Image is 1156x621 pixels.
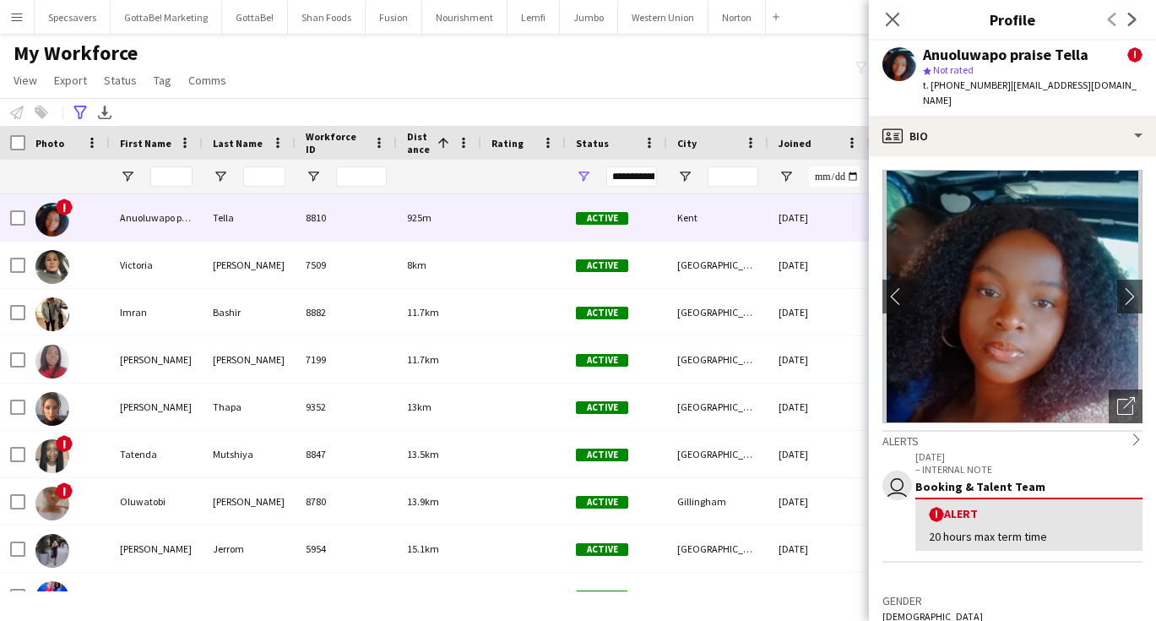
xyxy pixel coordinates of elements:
a: Export [47,69,94,91]
img: Lucy Jerrom [35,534,69,568]
button: Fusion [366,1,422,34]
button: Norton [708,1,766,34]
div: Oluwatobi [110,478,203,525]
div: Tella [203,194,296,241]
span: 11.7km [407,353,439,366]
a: Tag [147,69,178,91]
div: 8810 [296,194,397,241]
div: Anuoluwapo praise Tella [923,47,1088,63]
span: Tag [154,73,171,88]
div: [DATE] [768,573,870,619]
button: Lemfi [507,1,560,34]
div: [DATE] [768,384,870,430]
div: Booking & Talent Team [915,479,1142,494]
span: Last Name [213,137,263,150]
span: My Workforce [14,41,138,66]
span: Active [576,543,628,556]
div: [DATE] [768,526,870,572]
div: [PERSON_NAME] [110,384,203,430]
div: Bashir [203,289,296,335]
a: View [7,69,44,91]
img: Anuoluwapo praise Tella [35,203,69,237]
div: [DATE] [768,431,870,477]
div: [GEOGRAPHIC_DATA] [667,573,768,619]
span: ! [56,199,73,215]
span: ! [56,435,73,452]
span: First Name [120,137,171,150]
div: [GEOGRAPHIC_DATA] [667,431,768,477]
input: Workforce ID Filter Input [336,166,387,187]
div: 8882 [296,289,397,335]
span: Active [576,496,628,509]
span: 15.1km [407,542,439,555]
h3: Gender [882,593,1142,608]
button: GottaBe! Marketing [111,1,222,34]
div: Open photos pop-in [1109,389,1142,423]
button: Open Filter Menu [677,169,692,184]
div: 5954 [296,526,397,572]
span: t. [PHONE_NUMBER] [923,79,1011,91]
div: Bio [869,116,1156,156]
div: [GEOGRAPHIC_DATA] [667,526,768,572]
div: [PERSON_NAME] [110,573,203,619]
button: Western Union [618,1,708,34]
div: 20 hours max term time [929,529,1129,544]
button: Open Filter Menu [213,169,228,184]
span: City [677,137,697,150]
span: Active [576,307,628,319]
button: Nourishment [422,1,507,34]
div: [PERSON_NAME] [110,526,203,572]
p: [DATE] [915,450,1142,463]
span: Active [576,449,628,461]
button: Specsavers [35,1,111,34]
span: Distance [407,130,431,155]
div: [DATE] [768,194,870,241]
span: 11.7km [407,306,439,319]
div: Tatenda [110,431,203,477]
button: Open Filter Menu [120,169,135,184]
div: 7199 [296,336,397,383]
div: Victoria [110,242,203,288]
button: Shan Foods [288,1,366,34]
input: City Filter Input [708,166,758,187]
button: Open Filter Menu [779,169,794,184]
p: – INTERNAL NOTE [915,463,1142,476]
img: Imran Bashir [35,297,69,331]
div: Alerts [882,430,1142,449]
div: [DATE] [768,336,870,383]
div: Mutshiya [203,431,296,477]
span: 13km [407,400,431,413]
a: Status [97,69,144,91]
div: 9352 [296,384,397,430]
div: [GEOGRAPHIC_DATA] [667,289,768,335]
div: 985 [296,573,397,619]
div: [PERSON_NAME] [203,573,296,619]
div: Kent [667,194,768,241]
div: Thapa [203,384,296,430]
app-action-btn: Export XLSX [95,102,115,123]
h3: Profile [869,8,1156,30]
img: Lucy Bower [35,581,69,615]
span: Not rated [933,63,974,76]
div: Alert [929,506,1129,522]
button: Open Filter Menu [306,169,321,184]
img: Eileen Hanson [35,345,69,379]
input: Joined Filter Input [809,166,860,187]
img: Victoria Lee [35,250,69,284]
app-action-btn: Advanced filters [70,102,90,123]
span: Export [54,73,87,88]
span: 8km [407,259,426,271]
button: Open Filter Menu [576,169,591,184]
input: First Name Filter Input [150,166,193,187]
div: 8780 [296,478,397,525]
span: Joined [779,137,811,150]
span: 13.5km [407,448,439,460]
input: Last Name Filter Input [243,166,285,187]
a: Comms [182,69,233,91]
span: Active [576,259,628,272]
span: ! [1127,47,1142,63]
div: Gillingham [667,478,768,525]
span: Rating [491,137,524,150]
img: Crew avatar or photo [882,170,1142,423]
div: [PERSON_NAME] [203,336,296,383]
